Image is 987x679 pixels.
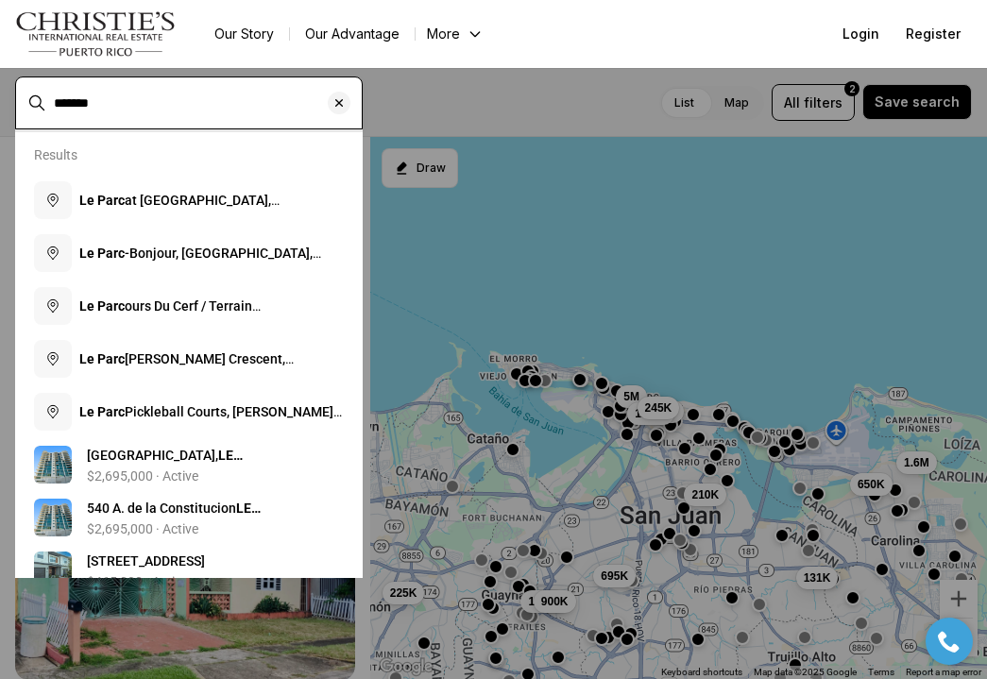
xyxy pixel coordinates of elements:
button: Le Parc[PERSON_NAME] Crescent, [GEOGRAPHIC_DATA], [GEOGRAPHIC_DATA], [GEOGRAPHIC_DATA] [26,332,351,385]
span: Register [906,26,961,42]
img: logo [15,11,177,57]
p: $465,000 · Active [87,574,188,589]
button: More [416,21,495,47]
a: View details: 540 A. de la Constitucion LE PARC #203 [26,491,351,544]
p: Results [34,147,77,162]
b: Le Parc [79,298,125,314]
button: Clear search input [328,77,362,128]
b: Le Parc [79,351,125,366]
span: ours Du Cerf / Terrain [GEOGRAPHIC_DATA], [GEOGRAPHIC_DATA][PERSON_NAME], [GEOGRAPHIC_DATA], [GEO... [79,298,342,370]
p: $2,695,000 · Active [87,521,198,536]
a: View details: 540 AVENUE DE LA CONSTITUCION, LE PARC #301 [26,438,351,491]
a: Our Story [199,21,289,47]
b: Le Parc [79,404,125,419]
b: Le Parc [79,193,125,208]
button: Le ParcPickleball Courts, [PERSON_NAME], [GEOGRAPHIC_DATA], [GEOGRAPHIC_DATA], [GEOGRAPHIC_DATA] [26,385,351,438]
button: Le Parcat [GEOGRAPHIC_DATA], [GEOGRAPHIC_DATA][PERSON_NAME], [GEOGRAPHIC_DATA], [GEOGRAPHIC_DATA] [26,174,351,227]
button: Register [894,15,972,53]
span: -Bonjour, [GEOGRAPHIC_DATA], [GEOGRAPHIC_DATA], [GEOGRAPHIC_DATA], [GEOGRAPHIC_DATA] [79,246,342,298]
span: [STREET_ADDRESS] [87,553,205,569]
span: Pickleball Courts, [PERSON_NAME], [GEOGRAPHIC_DATA], [GEOGRAPHIC_DATA], [GEOGRAPHIC_DATA] [79,404,342,457]
span: 540 A. de la Constitucion [STREET_ADDRESS][PERSON_NAME] [87,501,339,535]
span: at [GEOGRAPHIC_DATA], [GEOGRAPHIC_DATA][PERSON_NAME], [GEOGRAPHIC_DATA], [GEOGRAPHIC_DATA] [79,193,342,246]
button: Le Parcours Du Cerf / Terrain [GEOGRAPHIC_DATA], [GEOGRAPHIC_DATA][PERSON_NAME], [GEOGRAPHIC_DATA... [26,280,351,332]
a: View details: 4424 LE REVE CT [26,544,351,597]
p: $2,695,000 · Active [87,468,198,484]
a: Our Advantage [290,21,415,47]
span: Login [842,26,879,42]
button: Login [831,15,891,53]
b: Le Parc [79,246,125,261]
button: Le Parc-Bonjour, [GEOGRAPHIC_DATA], [GEOGRAPHIC_DATA], [GEOGRAPHIC_DATA], [GEOGRAPHIC_DATA] [26,227,351,280]
span: [PERSON_NAME] Crescent, [GEOGRAPHIC_DATA], [GEOGRAPHIC_DATA], [GEOGRAPHIC_DATA] [79,351,342,404]
span: [GEOGRAPHIC_DATA], [STREET_ADDRESS][PERSON_NAME] [87,448,339,482]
